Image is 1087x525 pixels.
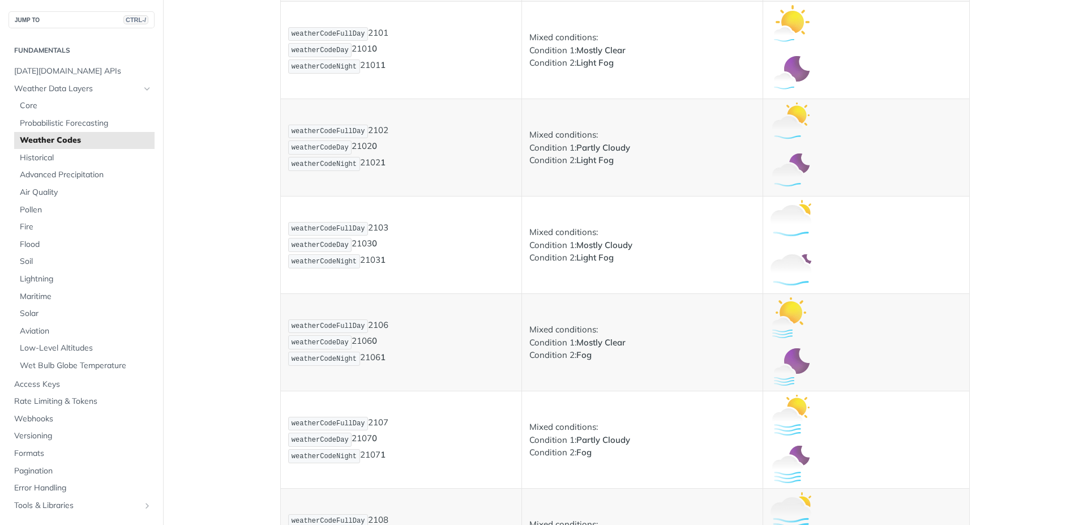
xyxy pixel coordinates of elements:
span: Flood [20,239,152,250]
a: Weather Codes [14,132,155,149]
span: weatherCodeNight [292,63,357,71]
strong: 0 [372,141,377,152]
strong: 1 [380,255,386,266]
span: weatherCodeNight [292,453,357,460]
button: Show subpages for Tools & Libraries [143,501,152,510]
p: 2102 2102 2102 [288,123,514,172]
a: Weather Data LayersHide subpages for Weather Data Layers [8,80,155,97]
a: [DATE][DOMAIN_NAME] APIs [8,63,155,80]
span: [DATE][DOMAIN_NAME] APIs [14,66,152,77]
p: 2101 2101 2101 [288,26,514,75]
a: Core [14,97,155,114]
span: Expand image [771,361,811,372]
span: Access Keys [14,379,152,390]
h2: Fundamentals [8,45,155,56]
button: Hide subpages for Weather Data Layers [143,84,152,93]
span: Expand image [771,117,811,127]
img: partly_cloudy_light_fog_night [771,152,811,193]
span: weatherCodeNight [292,355,357,363]
span: Aviation [20,326,152,337]
a: Solar [14,305,155,322]
strong: Mostly Cloudy [576,240,632,250]
span: weatherCodeNight [292,160,357,168]
a: Rate Limiting & Tokens [8,393,155,410]
strong: Fog [576,447,592,458]
span: Expand image [771,166,811,177]
span: Error Handling [14,483,152,494]
span: Expand image [771,311,811,322]
span: CTRL-/ [123,15,148,24]
span: Expand image [771,263,811,274]
a: Access Keys [8,376,155,393]
a: Low-Level Altitudes [14,340,155,357]
img: mostly_clear_fog_night [771,347,811,387]
strong: Mostly Clear [576,337,626,348]
p: Mixed conditions: Condition 1: Condition 2: [529,226,755,264]
img: mostly_clear_light_fog_night [771,54,811,95]
a: Advanced Precipitation [14,167,155,183]
p: Mixed conditions: Condition 1: Condition 2: [529,31,755,70]
a: Fire [14,219,155,236]
a: Formats [8,445,155,462]
a: Pagination [8,463,155,480]
a: Soil [14,253,155,270]
span: Wet Bulb Globe Temperature [20,360,152,372]
p: Mixed conditions: Condition 1: Condition 2: [529,421,755,459]
span: weatherCodeNight [292,258,357,266]
a: Tools & LibrariesShow subpages for Tools & Libraries [8,497,155,514]
span: Weather Data Layers [14,83,140,95]
p: Mixed conditions: Condition 1: Condition 2: [529,323,755,362]
img: mostly_clear_fog_day [771,297,811,338]
span: Core [20,100,152,112]
span: weatherCodeDay [292,241,349,249]
span: Expand image [771,409,811,420]
span: weatherCodeFullDay [292,127,365,135]
a: Aviation [14,323,155,340]
span: Expand image [771,19,811,30]
a: Historical [14,150,155,167]
img: mostly_cloudy_light_fog_night [771,249,811,290]
span: Tools & Libraries [14,500,140,511]
strong: Partly Cloudy [576,434,630,445]
span: Soil [20,256,152,267]
strong: 1 [380,450,386,460]
img: mostly_cloudy_light_fog_day [771,200,811,241]
a: Pollen [14,202,155,219]
span: Expand image [771,506,811,517]
strong: 1 [380,352,386,363]
span: Webhooks [14,413,152,425]
span: weatherCodeFullDay [292,225,365,233]
a: Maritime [14,288,155,305]
span: Versioning [14,430,152,442]
img: partly_cloudy_light_fog_day [771,103,811,143]
span: Pagination [14,466,152,477]
span: Expand image [771,214,811,225]
span: weatherCodeFullDay [292,517,365,525]
span: weatherCodeDay [292,46,349,54]
strong: 1 [380,157,386,168]
strong: Mostly Clear [576,45,626,56]
span: Expand image [771,69,811,79]
p: 2103 2103 2103 [288,221,514,270]
span: Advanced Precipitation [20,169,152,181]
span: weatherCodeDay [292,436,349,444]
span: weatherCodeFullDay [292,420,365,428]
span: Solar [20,308,152,319]
strong: Light Fog [576,57,614,68]
img: mostly_clear_light_fog_day [771,5,811,46]
span: Formats [14,448,152,459]
span: Historical [20,152,152,164]
span: Weather Codes [20,135,152,146]
span: Air Quality [20,187,152,198]
a: Webhooks [8,411,155,428]
a: Lightning [14,271,155,288]
span: Fire [20,221,152,233]
strong: 0 [372,238,377,249]
strong: Light Fog [576,155,614,165]
strong: 0 [372,44,377,54]
a: Probabilistic Forecasting [14,115,155,132]
p: 2106 2106 2106 [288,318,514,367]
a: Versioning [8,428,155,445]
strong: 0 [372,336,377,347]
p: Mixed conditions: Condition 1: Condition 2: [529,129,755,167]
